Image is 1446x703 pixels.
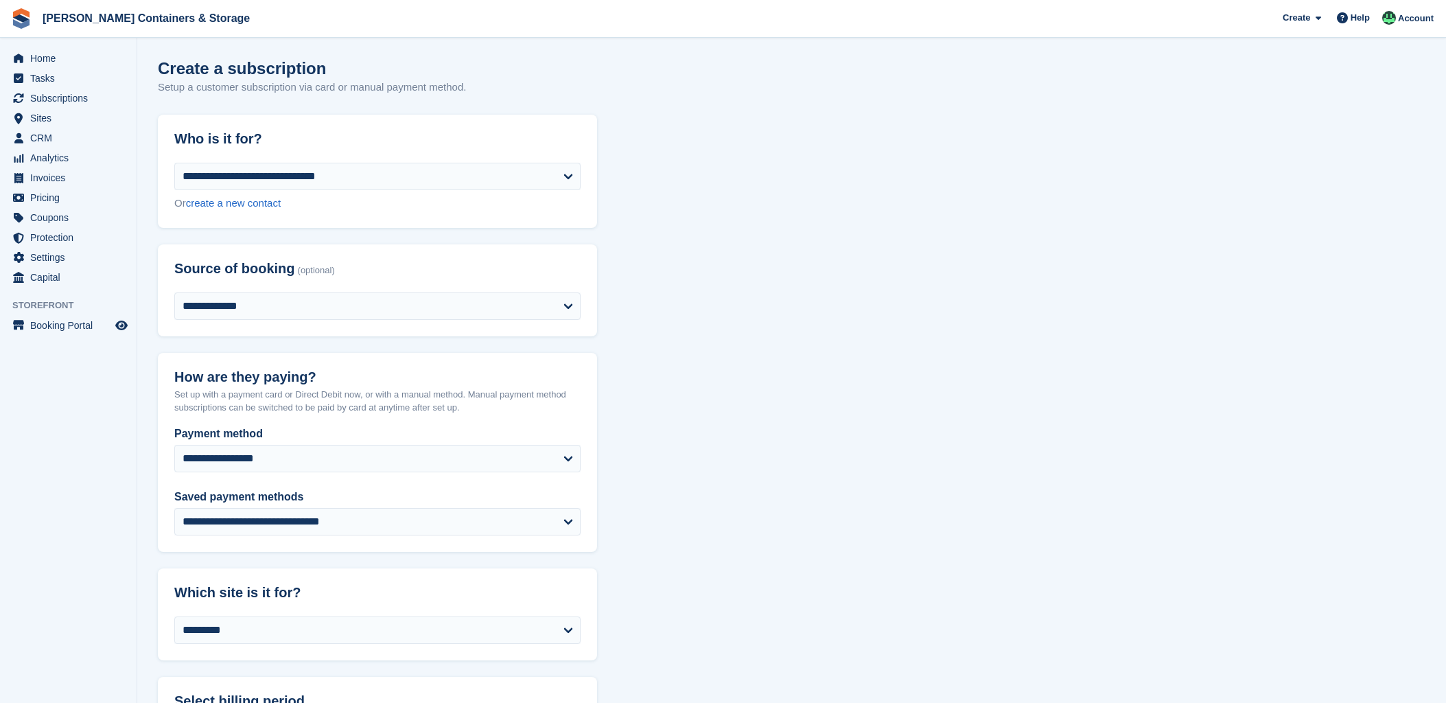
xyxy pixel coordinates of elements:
span: Account [1398,12,1434,25]
a: menu [7,89,130,108]
a: Preview store [113,317,130,334]
span: Coupons [30,208,113,227]
a: menu [7,108,130,128]
a: menu [7,228,130,247]
label: Saved payment methods [174,489,581,505]
span: (optional) [298,266,335,276]
span: Create [1283,11,1310,25]
h2: Which site is it for? [174,585,581,601]
img: stora-icon-8386f47178a22dfd0bd8f6a31ec36ba5ce8667c1dd55bd0f319d3a0aa187defe.svg [11,8,32,29]
a: menu [7,168,130,187]
img: Arjun Preetham [1382,11,1396,25]
div: Or [174,196,581,211]
span: Subscriptions [30,89,113,108]
span: Settings [30,248,113,267]
h2: How are they paying? [174,369,581,385]
span: Pricing [30,188,113,207]
a: menu [7,208,130,227]
label: Payment method [174,426,581,442]
a: menu [7,128,130,148]
p: Set up with a payment card or Direct Debit now, or with a manual method. Manual payment method su... [174,388,581,415]
a: menu [7,148,130,168]
a: menu [7,248,130,267]
a: create a new contact [186,197,281,209]
a: [PERSON_NAME] Containers & Storage [37,7,255,30]
h1: Create a subscription [158,59,326,78]
span: CRM [30,128,113,148]
span: Home [30,49,113,68]
h2: Who is it for? [174,131,581,147]
span: Protection [30,228,113,247]
span: Sites [30,108,113,128]
span: Invoices [30,168,113,187]
a: menu [7,69,130,88]
span: Source of booking [174,261,295,277]
a: menu [7,188,130,207]
a: menu [7,316,130,335]
span: Analytics [30,148,113,168]
a: menu [7,49,130,68]
span: Help [1351,11,1370,25]
span: Booking Portal [30,316,113,335]
span: Storefront [12,299,137,312]
span: Tasks [30,69,113,88]
p: Setup a customer subscription via card or manual payment method. [158,80,466,95]
span: Capital [30,268,113,287]
a: menu [7,268,130,287]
